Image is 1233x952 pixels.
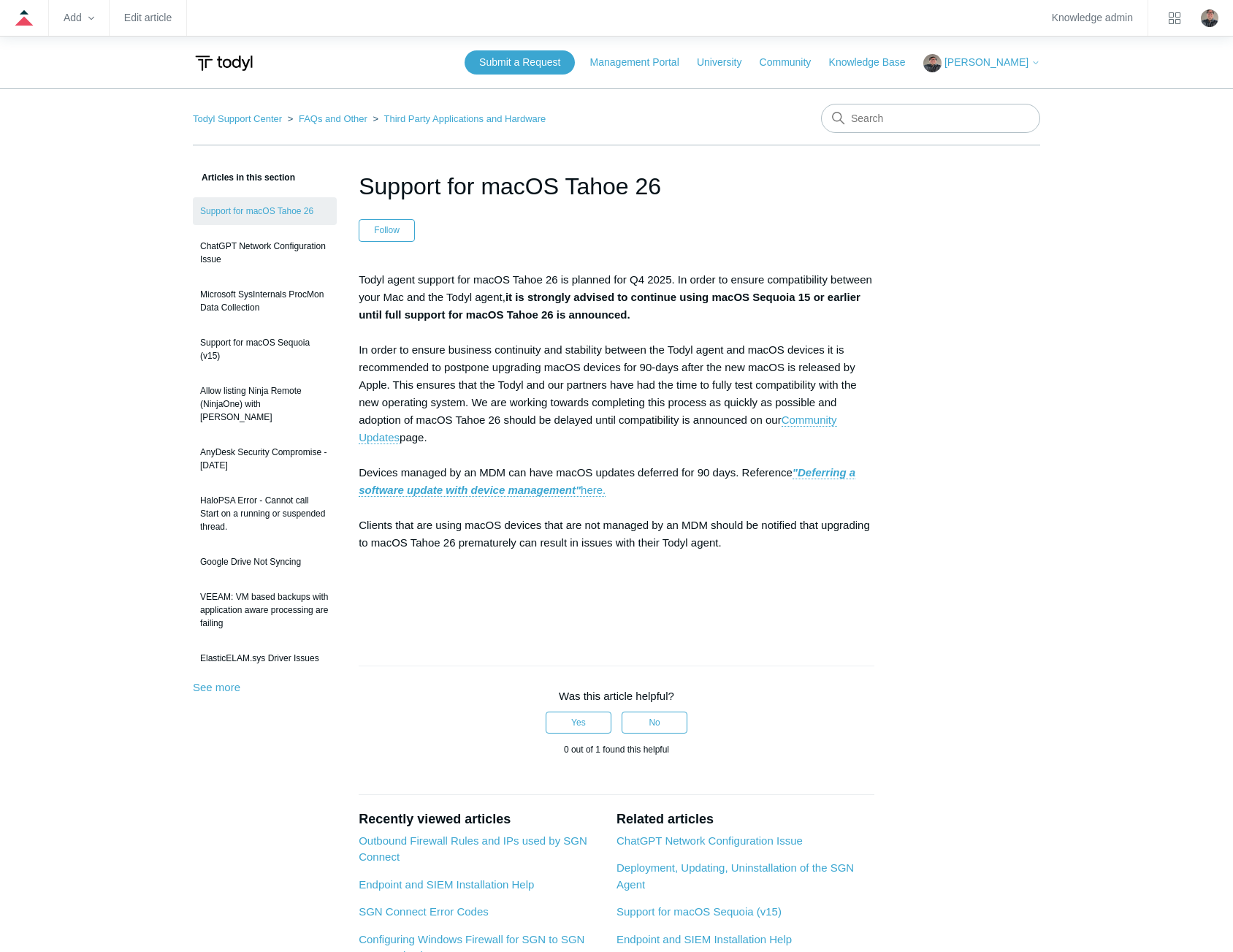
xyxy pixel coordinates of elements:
button: This article was not helpful [622,712,687,734]
button: Follow Article [359,219,415,241]
span: Articles in this section [193,172,295,183]
a: Community [760,55,826,70]
a: Support for macOS Sequoia (v15) [193,329,337,370]
a: Edit article [124,14,172,22]
a: Endpoint and SIEM Installation Help [616,933,792,945]
a: Knowledge admin [1052,14,1133,22]
a: FAQs and Other [299,113,367,124]
strong: "Deferring a software update with device management" [359,466,855,496]
a: University [697,55,756,70]
a: "Deferring a software update with device management"here. [359,466,855,497]
img: user avatar [1201,9,1218,27]
a: Microsoft SysInternals ProcMon Data Collection [193,281,337,321]
a: AnyDesk Security Compromise - [DATE] [193,438,337,479]
a: ChatGPT Network Configuration Issue [616,834,803,847]
a: Support for macOS Tahoe 26 [193,197,337,225]
a: ElasticELAM.sys Driver Issues [193,644,337,672]
a: Third Party Applications and Hardware [384,113,546,124]
a: Deployment, Updating, Uninstallation of the SGN Agent [616,861,854,891]
a: SGN Connect Error Codes [359,905,489,918]
a: Community Updates [359,414,836,444]
img: Todyl Support Center Help Center home page [193,50,255,77]
li: Third Party Applications and Hardware [370,113,546,124]
input: Search [821,104,1040,133]
h2: Recently viewed articles [359,810,602,829]
a: Support for macOS Sequoia (v15) [616,905,782,918]
zd-hc-trigger: Add [64,14,94,22]
a: Google Drive Not Syncing [193,548,337,576]
strong: it is strongly advised to continue using macOS Sequoia 15 or earlier until full support for macOS... [359,291,860,321]
a: Allow listing Ninja Remote (NinjaOne) with [PERSON_NAME] [193,377,337,431]
a: See more [193,681,240,693]
a: VEEAM: VM based backups with application aware processing are failing [193,583,337,637]
li: Todyl Support Center [193,113,285,124]
button: [PERSON_NAME] [923,54,1040,72]
a: HaloPSA Error - Cannot call Start on a running or suspended thread. [193,487,337,541]
button: This article was helpful [546,712,611,734]
a: Outbound Firewall Rules and IPs used by SGN Connect [359,834,587,864]
li: FAQs and Other [285,113,370,124]
a: Todyl Support Center [193,113,282,124]
a: Submit a Request [465,50,575,75]
p: Todyl agent support for macOS Tahoe 26 is planned for Q4 2025. In order to ensure compatibility b... [359,271,874,622]
a: Endpoint and SIEM Installation Help [359,878,534,891]
a: Knowledge Base [829,55,920,70]
a: Management Portal [590,55,694,70]
span: 0 out of 1 found this helpful [564,745,669,755]
h2: Related articles [616,810,874,829]
h1: Support for macOS Tahoe 26 [359,169,874,204]
zd-hc-trigger: Click your profile icon to open the profile menu [1201,9,1218,27]
a: ChatGPT Network Configuration Issue [193,232,337,273]
span: [PERSON_NAME] [944,56,1028,68]
span: Was this article helpful? [559,690,674,702]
